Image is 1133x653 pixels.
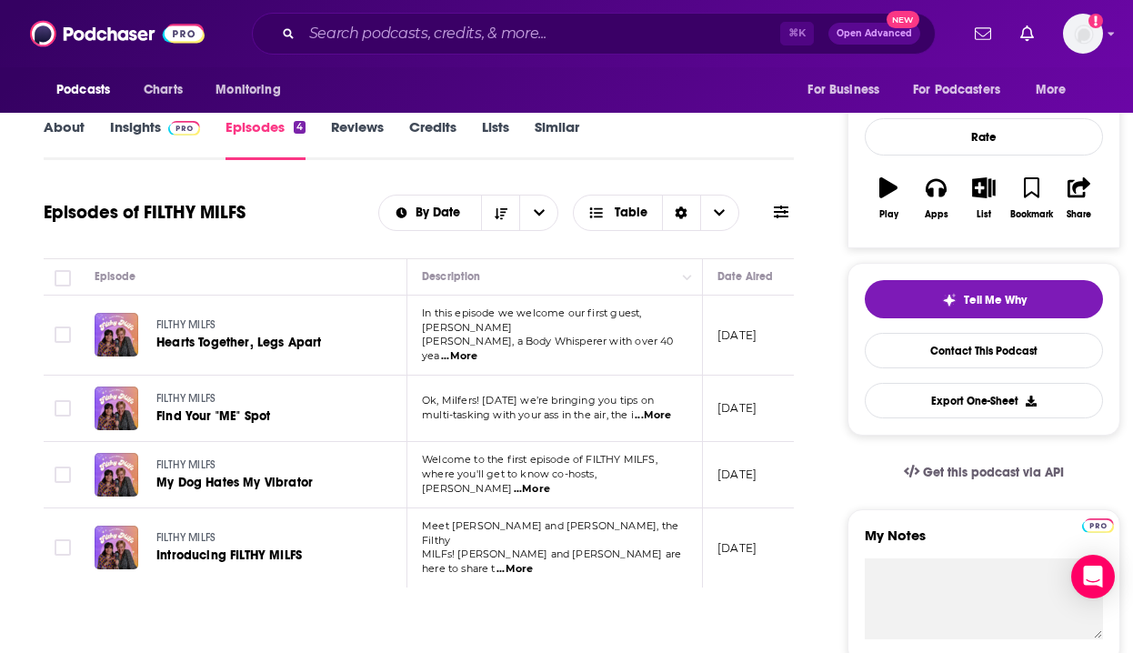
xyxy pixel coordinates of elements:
button: Sort Direction [481,196,519,230]
a: Episodes4 [226,118,306,160]
img: User Profile [1063,14,1103,54]
div: Share [1067,209,1091,220]
span: My Dog Hates My Vibrator [156,475,313,490]
img: Podchaser Pro [168,121,200,136]
button: open menu [44,73,134,107]
span: For Business [807,77,879,103]
img: Podchaser - Follow, Share and Rate Podcasts [30,16,205,51]
div: Date Aired [717,266,773,287]
div: Search podcasts, credits, & more... [252,13,936,55]
button: open menu [519,196,557,230]
span: Ok, Milfers! [DATE] we’re bringing you tips on [422,394,654,407]
span: ⌘ K [780,22,814,45]
span: In this episode we welcome our first guest, [PERSON_NAME] [422,306,641,334]
h1: Episodes of FILTHY MILFS [44,201,246,224]
a: Find Your "ME" Spot [156,407,373,426]
button: Column Actions [677,266,698,288]
div: Play [879,209,898,220]
p: [DATE] [717,327,757,343]
button: List [960,166,1008,231]
span: MILFs! [PERSON_NAME] and [PERSON_NAME] are here to share t [422,548,681,575]
a: Credits [409,118,456,160]
span: Introducing FILTHY MILFS [156,548,302,563]
span: multi-tasking with your ass in the air, the i [422,408,634,421]
span: ...More [441,349,477,364]
a: Show notifications dropdown [968,18,998,49]
span: Open Advanced [837,29,912,38]
a: Get this podcast via API [889,450,1078,495]
button: Show profile menu [1063,14,1103,54]
a: Pro website [1082,516,1114,533]
div: Sort Direction [662,196,700,230]
span: New [887,11,919,28]
button: tell me why sparkleTell Me Why [865,280,1103,318]
p: [DATE] [717,540,757,556]
span: ...More [496,562,533,577]
a: Hearts Together, Legs Apart [156,334,373,352]
a: My Dog Hates My Vibrator [156,474,373,492]
img: tell me why sparkle [942,293,957,307]
a: FILTHY MILFS [156,530,373,547]
span: Meet [PERSON_NAME] and [PERSON_NAME], the Filthy [422,519,678,547]
div: Bookmark [1010,209,1053,220]
button: open menu [1023,73,1089,107]
span: ...More [635,408,671,423]
span: Find Your "ME" Spot [156,408,270,424]
span: Welcome to the first episode of FILTHY MILFS, [422,453,657,466]
a: Lists [482,118,509,160]
button: Export One-Sheet [865,383,1103,418]
span: More [1036,77,1067,103]
a: Show notifications dropdown [1013,18,1041,49]
label: My Notes [865,527,1103,558]
div: Episode [95,266,135,287]
a: Charts [132,73,194,107]
a: About [44,118,85,160]
span: Podcasts [56,77,110,103]
div: 4 [294,121,306,134]
span: [PERSON_NAME], a Body Whisperer with over 40 yea [422,335,674,362]
p: [DATE] [717,467,757,482]
span: ...More [514,482,550,497]
span: Toggle select row [55,326,71,343]
div: Open Intercom Messenger [1071,555,1115,598]
a: FILTHY MILFS [156,457,373,474]
button: Open AdvancedNew [828,23,920,45]
div: Description [422,266,480,287]
button: Play [865,166,912,231]
span: Table [615,206,647,219]
svg: Add a profile image [1088,14,1103,28]
div: Apps [925,209,948,220]
a: InsightsPodchaser Pro [110,118,200,160]
button: Share [1056,166,1103,231]
span: FILTHY MILFS [156,458,216,471]
span: By Date [416,206,466,219]
a: FILTHY MILFS [156,391,373,407]
a: Reviews [331,118,384,160]
button: Choose View [573,195,739,231]
button: open menu [795,73,902,107]
span: Toggle select row [55,467,71,483]
button: open menu [901,73,1027,107]
span: where you'll get to know co-hosts, [PERSON_NAME] [422,467,597,495]
span: Logged in as AparnaKulkarni [1063,14,1103,54]
div: List [977,209,991,220]
a: Similar [535,118,579,160]
div: Rate [865,118,1103,156]
span: FILTHY MILFS [156,531,216,544]
h2: Choose List sort [378,195,559,231]
button: open menu [379,206,482,219]
input: Search podcasts, credits, & more... [302,19,780,48]
span: Toggle select row [55,539,71,556]
button: Apps [912,166,959,231]
span: Monitoring [216,77,280,103]
span: Toggle select row [55,400,71,417]
button: open menu [203,73,304,107]
span: Hearts Together, Legs Apart [156,335,322,350]
span: For Podcasters [913,77,1000,103]
img: Podchaser Pro [1082,518,1114,533]
span: Get this podcast via API [923,465,1064,480]
span: FILTHY MILFS [156,318,216,331]
a: Contact This Podcast [865,333,1103,368]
